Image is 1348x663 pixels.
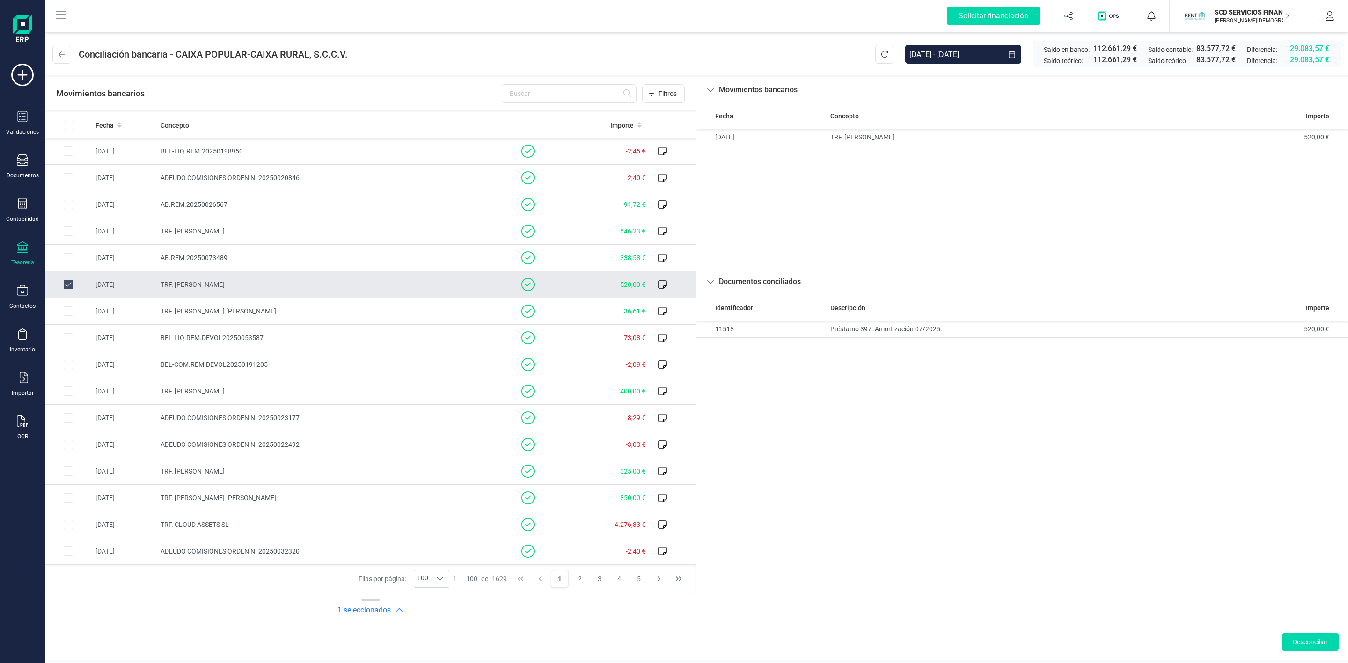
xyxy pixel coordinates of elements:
td: [DATE] [92,378,157,405]
button: Solicitar financiación [936,1,1051,31]
span: ADEUDO COMISIONES ORDEN N. 20250020846 [161,174,300,182]
span: Importe [610,121,634,130]
span: Diferencia: [1247,56,1277,66]
td: [DATE] [92,511,157,538]
span: 400,00 € [620,387,645,395]
span: Saldo contable: [1148,45,1193,54]
td: [DATE] [92,245,157,271]
span: Filtros [659,89,677,98]
span: 100 [414,570,431,587]
span: -4.276,33 € [613,521,645,528]
span: Movimientos bancarios [719,84,798,95]
span: 83.577,72 € [1196,43,1236,54]
span: Fecha [95,121,114,130]
span: 520,00 € [620,281,645,288]
td: [DATE] [92,325,157,351]
div: All items unselected [64,121,73,130]
button: Filtros [642,84,685,103]
button: First Page [512,570,529,588]
span: Movimientos bancarios [56,87,145,100]
td: [DATE] [92,165,157,191]
span: de [481,574,488,583]
div: - [453,574,507,583]
div: Contabilidad [6,215,39,223]
button: Page 2 [571,570,589,588]
td: [DATE] [696,129,827,146]
span: Concepto [161,121,189,130]
button: Page 4 [610,570,628,588]
span: -2,09 € [626,361,645,368]
td: [DATE] [92,138,157,165]
span: 100 [466,574,477,583]
span: TRF. [PERSON_NAME] [161,467,225,475]
span: Importe [1306,111,1329,121]
span: BEL-LIQ.REM.20250198950 [161,147,243,155]
td: [DATE] [92,351,157,378]
button: Page 5 [630,570,648,588]
span: -2,40 € [626,174,645,182]
button: Choose Date [1003,45,1021,64]
span: TRF. [PERSON_NAME] [PERSON_NAME] [161,494,276,502]
span: 850,00 € [620,494,645,502]
span: -73,08 € [622,334,645,342]
div: Validaciones [6,128,39,136]
img: Logo Finanedi [13,15,32,45]
span: 646,23 € [620,227,645,235]
img: SC [1185,6,1205,26]
span: Descripción [830,303,865,313]
span: -2,40 € [626,547,645,555]
span: Conciliación bancaria - CAIXA POPULAR-CAIXA RURAL, S.C.C.V. [79,48,348,61]
h2: 1 seleccionados [337,605,391,616]
span: TRF. CLOUD ASSETS SL [161,521,229,528]
span: TRF. [PERSON_NAME] [161,387,225,395]
td: [DATE] [92,485,157,511]
input: Buscar [502,84,637,103]
button: Previous Page [531,570,549,588]
td: [DATE] [92,538,157,565]
span: 91,72 € [624,201,645,208]
span: -2,45 € [626,147,645,155]
div: Inventario [10,346,35,353]
span: ADEUDO COMISIONES ORDEN N. 20250022492 [161,441,300,448]
div: OCR [17,433,28,440]
td: [DATE] [92,218,157,245]
span: BEL-COM.REM.DEVOL20250191205 [161,361,268,368]
span: 29.083,57 € [1290,54,1329,66]
p: SCD SERVICIOS FINANCIEROS SL [1215,7,1289,17]
button: Logo de OPS [1092,1,1128,31]
div: Documentos [7,172,39,179]
span: Diferencia: [1247,45,1277,54]
td: [DATE] [92,458,157,485]
span: Saldo teórico: [1044,56,1083,66]
td: 520,00 € [1152,129,1348,146]
td: TRF. [PERSON_NAME] [827,129,1152,146]
div: Solicitar financiación [947,7,1040,25]
span: -8,29 € [626,414,645,422]
span: 325,00 € [620,467,645,475]
span: Saldo teórico: [1148,56,1187,66]
span: 1 [453,574,457,583]
button: Desconciliar [1282,633,1339,651]
span: 112.661,29 € [1093,54,1137,66]
button: Last Page [670,570,688,588]
span: TRF. [PERSON_NAME] [161,227,225,235]
button: Page 3 [591,570,608,588]
span: Documentos conciliados [719,276,801,287]
span: 338,58 € [620,254,645,262]
td: Préstamo 397. Amortización 07/2025. [827,321,1152,338]
span: AB.REM.20250026567 [161,201,227,208]
span: 83.577,72 € [1196,54,1236,66]
img: Logo de OPS [1098,11,1122,21]
td: 520,00 € [1152,321,1348,338]
td: [DATE] [92,271,157,298]
span: Identificador [715,303,753,313]
p: [PERSON_NAME][DEMOGRAPHIC_DATA][DEMOGRAPHIC_DATA] [1215,17,1289,24]
span: Concepto [830,111,859,121]
div: Filas por página: [359,570,449,588]
button: SCSCD SERVICIOS FINANCIEROS SL[PERSON_NAME][DEMOGRAPHIC_DATA][DEMOGRAPHIC_DATA] [1181,1,1301,31]
td: [DATE] [92,191,157,218]
span: Fecha [715,111,733,121]
span: Importe [1306,303,1329,313]
button: Next Page [650,570,668,588]
div: Importar [12,389,34,397]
